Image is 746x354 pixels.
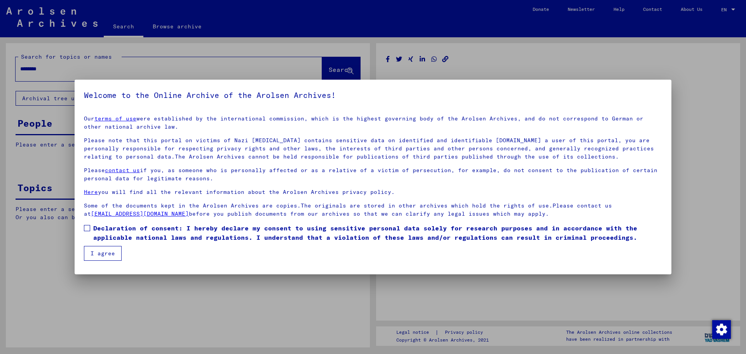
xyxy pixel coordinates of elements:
[105,167,140,174] a: contact us
[84,188,662,196] p: you will find all the relevant information about the Arolsen Archives privacy policy.
[91,210,189,217] a: [EMAIL_ADDRESS][DOMAIN_NAME]
[84,166,662,183] p: Please if you, as someone who is personally affected or as a relative of a victim of persecution,...
[84,136,662,161] p: Please note that this portal on victims of Nazi [MEDICAL_DATA] contains sensitive data on identif...
[84,115,662,131] p: Our were established by the international commission, which is the highest governing body of the ...
[84,188,98,195] a: Here
[712,320,731,339] img: Change consent
[84,246,122,261] button: I agree
[84,202,662,218] p: Some of the documents kept in the Arolsen Archives are copies.The originals are stored in other a...
[94,115,136,122] a: terms of use
[84,89,662,101] h5: Welcome to the Online Archive of the Arolsen Archives!
[93,223,662,242] span: Declaration of consent: I hereby declare my consent to using sensitive personal data solely for r...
